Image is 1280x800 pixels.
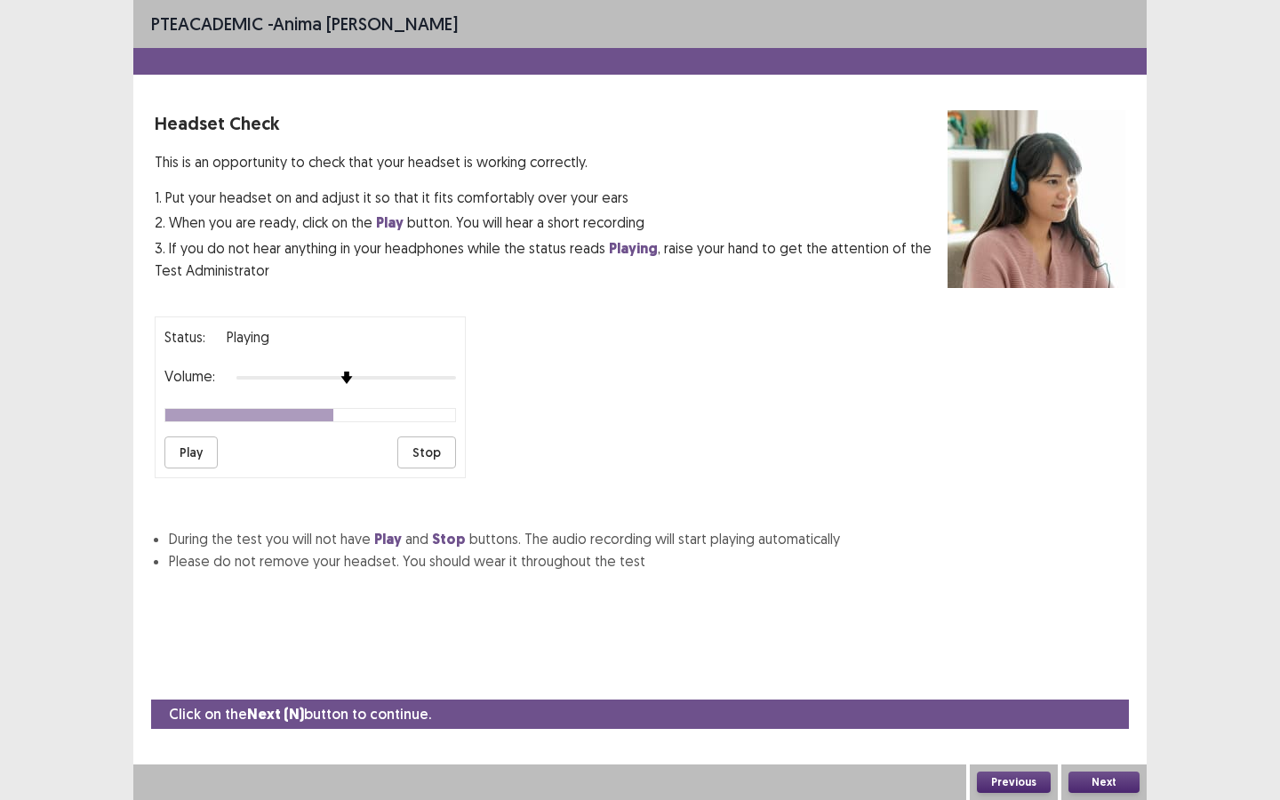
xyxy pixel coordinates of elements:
p: Headset Check [155,110,948,137]
p: This is an opportunity to check that your headset is working correctly. [155,151,948,172]
p: 2. When you are ready, click on the button. You will hear a short recording [155,212,948,234]
button: Next [1068,772,1140,793]
p: - anima [PERSON_NAME] [151,11,458,37]
p: playing [227,326,269,348]
img: headset test [948,110,1125,288]
p: 3. If you do not hear anything in your headphones while the status reads , raise your hand to get... [155,237,948,281]
li: During the test you will not have and buttons. The audio recording will start playing automatically [169,528,1125,550]
strong: Play [374,530,402,548]
span: PTE academic [151,12,263,35]
button: Previous [977,772,1051,793]
strong: Play [376,213,404,232]
li: Please do not remove your headset. You should wear it throughout the test [169,550,1125,572]
strong: Next (N) [247,705,304,724]
strong: Playing [609,239,658,258]
p: Status: [164,326,205,348]
button: Play [164,436,218,468]
p: Volume: [164,365,215,387]
img: arrow-thumb [340,372,353,384]
strong: Stop [432,530,466,548]
p: Click on the button to continue. [169,703,431,725]
button: Stop [397,436,456,468]
p: 1. Put your headset on and adjust it so that it fits comfortably over your ears [155,187,948,208]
